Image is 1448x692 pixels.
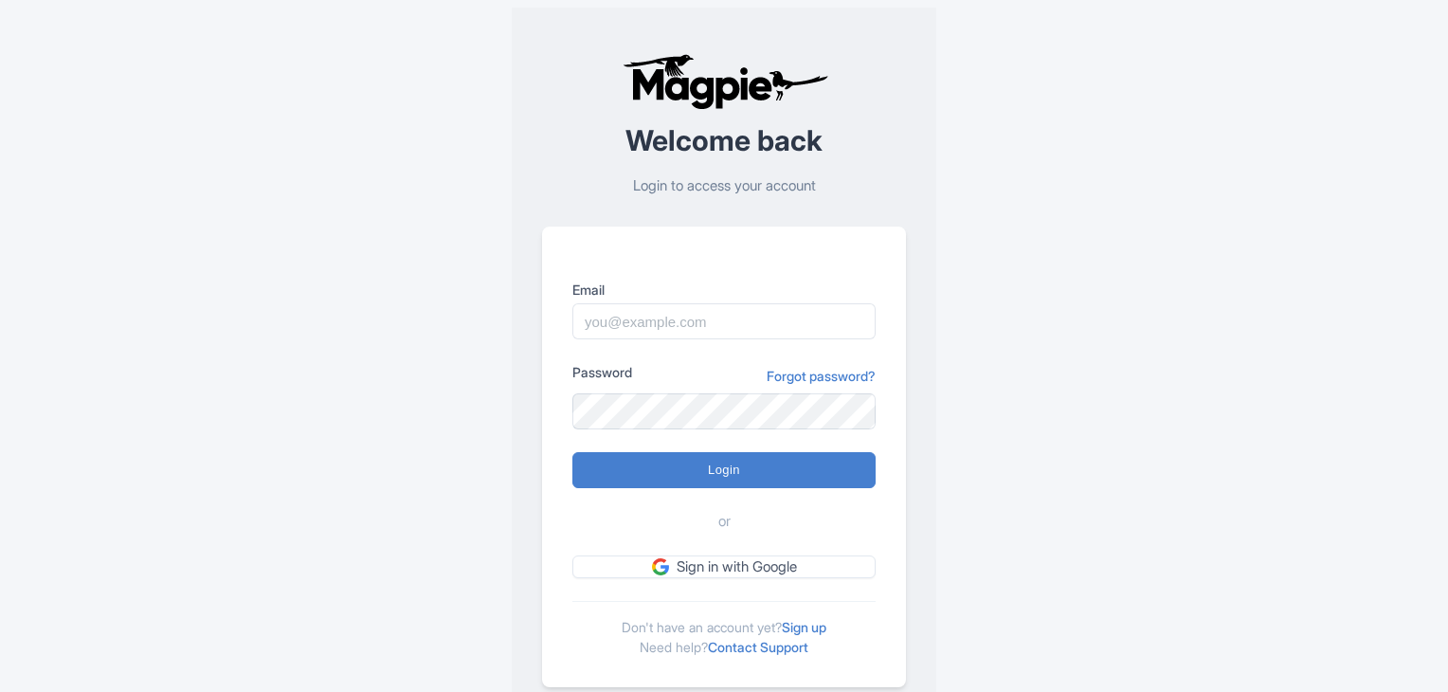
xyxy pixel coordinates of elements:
a: Forgot password? [767,366,876,386]
a: Contact Support [708,639,808,655]
a: Sign in with Google [572,555,876,579]
img: google.svg [652,558,669,575]
span: or [718,511,731,533]
a: Sign up [782,619,826,635]
label: Email [572,280,876,300]
img: logo-ab69f6fb50320c5b225c76a69d11143b.png [618,53,831,110]
p: Login to access your account [542,175,906,197]
div: Don't have an account yet? Need help? [572,601,876,657]
label: Password [572,362,632,382]
input: Login [572,452,876,488]
h2: Welcome back [542,125,906,156]
input: you@example.com [572,303,876,339]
